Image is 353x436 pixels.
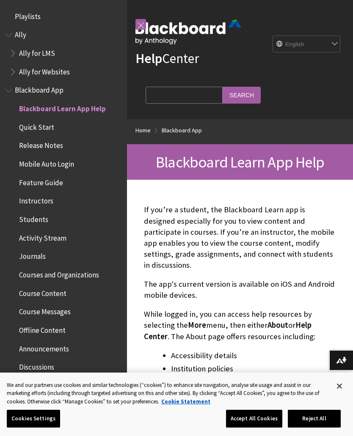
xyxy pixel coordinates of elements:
div: We and our partners use cookies and similar technologies (“cookies”) to enhance site navigation, ... [7,381,328,406]
span: Release Notes [19,139,63,150]
button: Reject All [288,410,341,428]
span: Quick Start [19,120,54,132]
button: Close [330,377,349,395]
span: Journals [19,250,46,261]
span: Instructors [19,194,53,206]
img: Blackboard by Anthology [135,20,241,44]
a: More information about your privacy, opens in a new tab [161,398,210,405]
span: Feature Guide [19,175,63,187]
span: Students [19,212,48,224]
a: HelpCenter [135,50,199,67]
li: Accessibility details [171,350,336,362]
button: Accept All Cookies [226,410,282,428]
span: Playlists [15,9,41,21]
span: Offline Content [19,323,66,335]
span: Discussions [19,360,54,371]
input: Search [223,87,261,103]
a: Home [135,125,151,136]
span: Course Messages [19,305,71,316]
span: Blackboard Learn App Help [19,101,106,113]
select: Site Language Selector [273,36,341,53]
span: Blackboard App [15,83,63,95]
strong: Help [135,50,162,67]
a: Blackboard App [162,125,202,136]
span: Course Content [19,286,66,298]
nav: Book outline for Playlists [5,9,122,24]
span: More [188,320,206,330]
li: Institution policies [171,363,336,375]
span: Ally for LMS [19,46,55,58]
button: Cookies Settings [7,410,60,428]
p: While logged in, you can access help resources by selecting the menu, then either or . The About ... [144,309,336,342]
nav: Book outline for Anthology Ally Help [5,28,122,79]
span: About [268,320,288,330]
span: Help Center [144,320,312,341]
span: Ally [15,28,26,39]
span: Courses and Organizations [19,268,99,279]
span: Announcements [19,342,69,353]
p: If you’re a student, the Blackboard Learn app is designed especially for you to view content and ... [144,204,336,271]
span: Mobile Auto Login [19,157,74,168]
span: Blackboard Learn App Help [156,152,324,172]
span: Ally for Websites [19,65,70,76]
span: Activity Stream [19,231,66,242]
p: The app's current version is available on iOS and Android mobile devices. [144,279,336,301]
